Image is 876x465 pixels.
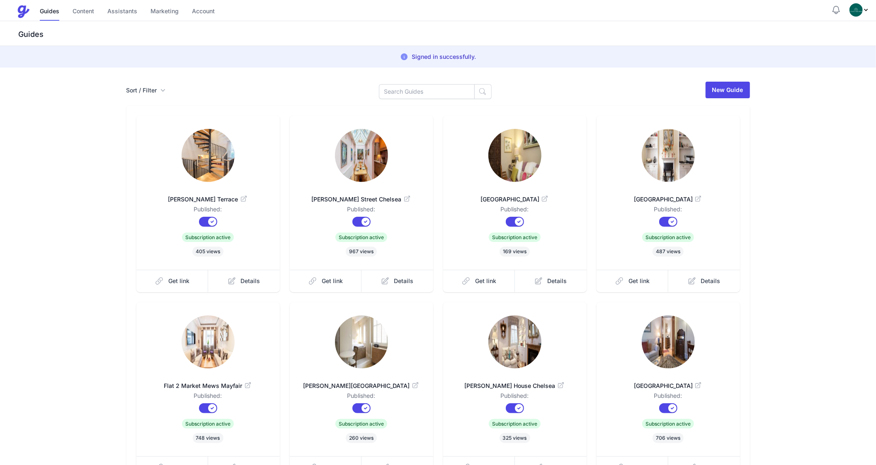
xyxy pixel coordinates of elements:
[193,433,223,443] span: 748 views
[610,195,727,203] span: [GEOGRAPHIC_DATA]
[303,195,420,203] span: [PERSON_NAME] Street Chelsea
[443,270,515,292] a: Get link
[642,129,695,182] img: hdmgvwaq8kfuacaafu0ghkkjd0oq
[303,372,420,392] a: [PERSON_NAME][GEOGRAPHIC_DATA]
[456,392,573,403] dd: Published:
[653,247,684,257] span: 487 views
[107,3,137,21] a: Assistants
[394,277,414,285] span: Details
[303,382,420,390] span: [PERSON_NAME][GEOGRAPHIC_DATA]
[475,277,496,285] span: Get link
[303,185,420,205] a: [PERSON_NAME] Street Chelsea
[346,247,377,257] span: 967 views
[849,3,863,17] img: oovs19i4we9w73xo0bfpgswpi0cd
[303,392,420,403] dd: Published:
[488,315,541,368] img: qm23tyanh8llne9rmxzedgaebrr7
[150,372,267,392] a: Flat 2 Market Mews Mayfair
[335,315,388,368] img: id17mszkkv9a5w23y0miri8fotce
[515,270,587,292] a: Details
[610,392,727,403] dd: Published:
[17,5,30,18] img: Guestive Guides
[192,3,215,21] a: Account
[831,5,841,15] button: Notifications
[322,277,343,285] span: Get link
[500,433,530,443] span: 325 views
[362,270,433,292] a: Details
[642,232,694,242] span: Subscription active
[642,419,694,429] span: Subscription active
[653,433,684,443] span: 706 views
[168,277,189,285] span: Get link
[136,270,209,292] a: Get link
[303,205,420,217] dd: Published:
[628,277,650,285] span: Get link
[610,372,727,392] a: [GEOGRAPHIC_DATA]
[701,277,721,285] span: Details
[40,3,59,21] a: Guides
[290,270,362,292] a: Get link
[208,270,280,292] a: Details
[456,382,573,390] span: [PERSON_NAME] House Chelsea
[17,29,876,39] h3: Guides
[150,205,267,217] dd: Published:
[150,185,267,205] a: [PERSON_NAME] Terrace
[456,372,573,392] a: [PERSON_NAME] House Chelsea
[335,232,387,242] span: Subscription active
[182,315,235,368] img: xcoem7jyjxpu3fgtqe3kd93uc2z7
[597,270,669,292] a: Get link
[610,205,727,217] dd: Published:
[849,3,869,17] div: Profile Menu
[668,270,740,292] a: Details
[182,419,234,429] span: Subscription active
[456,205,573,217] dd: Published:
[610,382,727,390] span: [GEOGRAPHIC_DATA]
[150,195,267,203] span: [PERSON_NAME] Terrace
[182,232,234,242] span: Subscription active
[610,185,727,205] a: [GEOGRAPHIC_DATA]
[335,419,387,429] span: Subscription active
[126,86,165,94] button: Sort / Filter
[335,129,388,182] img: wq8sw0j47qm6nw759ko380ndfzun
[489,419,541,429] span: Subscription active
[73,3,94,21] a: Content
[241,277,260,285] span: Details
[548,277,567,285] span: Details
[488,129,541,182] img: 9b5v0ir1hdq8hllsqeesm40py5rd
[412,53,476,61] p: Signed in successfully.
[150,382,267,390] span: Flat 2 Market Mews Mayfair
[456,195,573,203] span: [GEOGRAPHIC_DATA]
[379,84,475,99] input: Search Guides
[489,232,541,242] span: Subscription active
[150,392,267,403] dd: Published:
[642,315,695,368] img: htmfqqdj5w74wrc65s3wna2sgno2
[150,3,179,21] a: Marketing
[182,129,235,182] img: mtasz01fldrr9v8cnif9arsj44ov
[706,82,750,98] a: New Guide
[500,247,530,257] span: 169 views
[456,185,573,205] a: [GEOGRAPHIC_DATA]
[346,433,377,443] span: 260 views
[192,247,223,257] span: 405 views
